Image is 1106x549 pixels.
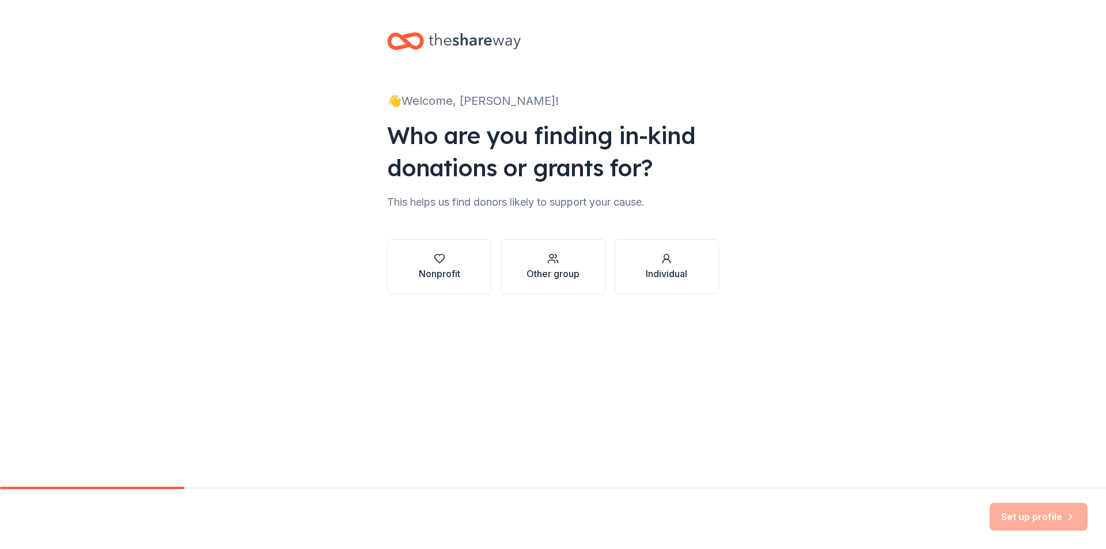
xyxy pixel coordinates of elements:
[387,239,491,294] button: Nonprofit
[615,239,719,294] button: Individual
[387,193,719,211] div: This helps us find donors likely to support your cause.
[527,267,579,281] div: Other group
[387,92,719,110] div: 👋 Welcome, [PERSON_NAME]!
[501,239,605,294] button: Other group
[646,267,687,281] div: Individual
[419,267,460,281] div: Nonprofit
[387,119,719,184] div: Who are you finding in-kind donations or grants for?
